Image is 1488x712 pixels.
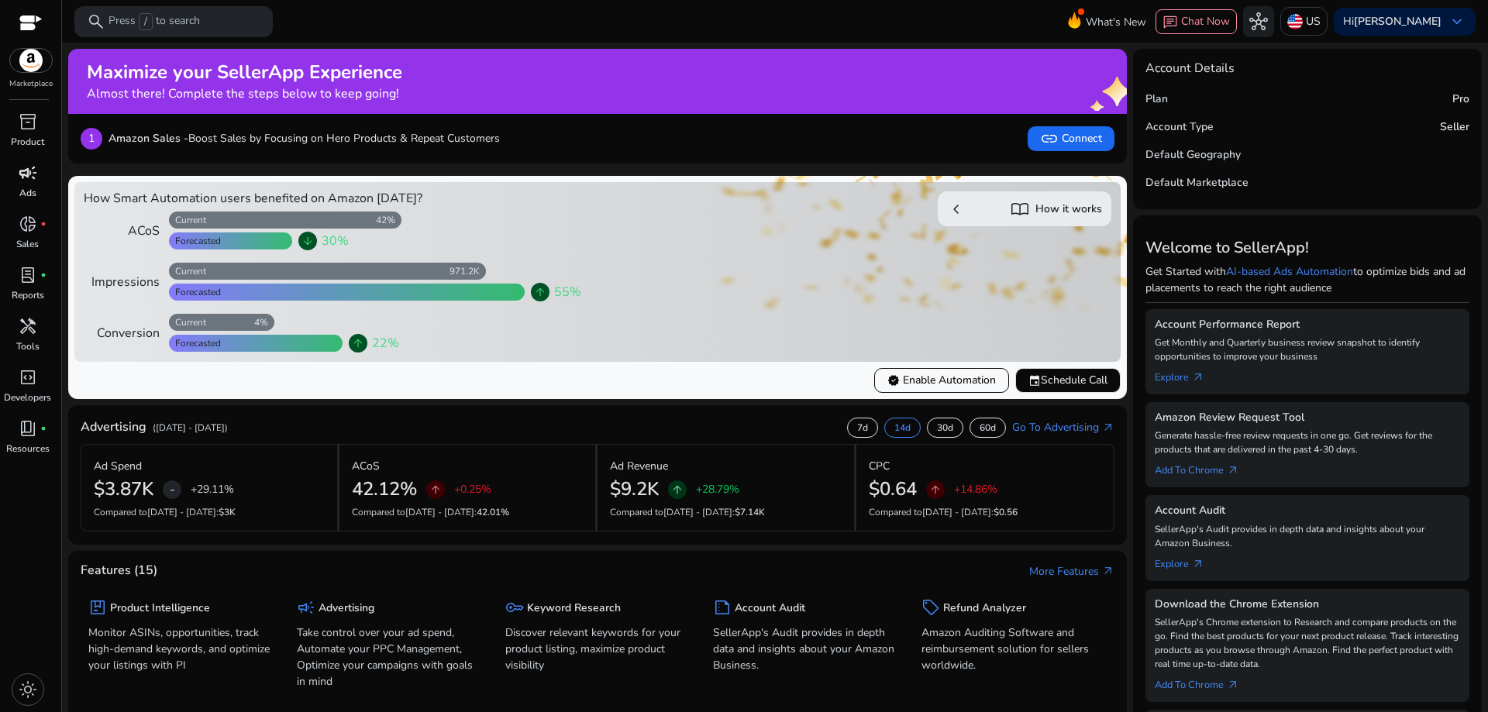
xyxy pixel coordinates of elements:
span: sell [921,598,940,617]
span: link [1040,129,1059,148]
span: arrow_upward [671,483,684,496]
p: Product [11,135,44,149]
h5: Product Intelligence [110,602,210,615]
span: $3K [219,506,236,518]
p: Sales [16,237,39,251]
span: keyboard_arrow_down [1448,12,1466,31]
h2: $3.87K [94,478,153,500]
span: arrow_upward [352,337,364,349]
span: chevron_left [947,200,966,218]
span: event [1028,374,1041,387]
h2: 42.12% [352,478,417,500]
p: 14d [894,421,911,434]
h5: Default Marketplace [1145,177,1249,190]
span: fiber_manual_record [40,425,46,432]
h2: $9.2K [610,478,659,500]
span: campaign [297,598,315,617]
span: Chat Now [1181,14,1230,29]
span: 22% [372,334,399,353]
span: fiber_manual_record [40,221,46,227]
span: search [87,12,105,31]
p: 30d [937,421,953,434]
div: Conversion [84,324,160,342]
p: Compared to : [610,505,842,519]
p: +14.86% [954,484,997,495]
span: arrow_upward [929,483,942,496]
span: arrow_outward [1192,558,1204,570]
img: us.svg [1287,14,1303,29]
a: Add To Chrome [1155,456,1252,478]
p: Tools [16,339,40,353]
span: lab_profile [19,266,37,284]
p: Monitor ASINs, opportunities, track high-demand keywords, and optimize your listings with PI [88,624,274,673]
p: Get Monthly and Quarterly business review snapshot to identify opportunities to improve your busi... [1155,335,1460,363]
span: arrow_outward [1102,421,1114,434]
span: [DATE] - [DATE] [922,506,991,518]
p: Compared to : [94,505,325,519]
span: / [139,13,153,30]
p: US [1306,8,1321,35]
h4: Almost there! Complete the steps below to keep going! [87,87,402,101]
span: book_4 [19,419,37,438]
a: Go To Advertisingarrow_outward [1012,419,1114,435]
span: arrow_upward [534,286,546,298]
h5: Pro [1452,93,1469,106]
div: ACoS [84,222,160,240]
p: Compared to : [869,505,1102,519]
h5: Default Geography [1145,149,1241,162]
p: CPC [869,458,890,474]
p: Get Started with to optimize bids and ad placements to reach the right audience [1145,263,1469,296]
span: - [170,480,175,499]
p: 7d [857,421,868,434]
div: 971.2K [449,265,486,277]
span: import_contacts [1011,200,1029,218]
b: Amazon Sales - [108,131,188,146]
span: [DATE] - [DATE] [405,506,474,518]
div: Forecasted [169,235,221,247]
span: [DATE] - [DATE] [663,506,732,518]
b: [PERSON_NAME] [1354,14,1441,29]
h3: Welcome to SellerApp! [1145,239,1469,257]
button: linkConnect [1028,126,1114,151]
h5: Keyword Research [527,602,621,615]
button: chatChat Now [1156,9,1237,34]
div: Impressions [84,273,160,291]
div: Current [169,316,206,328]
div: Current [169,214,206,226]
span: Enable Automation [887,372,996,388]
span: verified [887,374,900,387]
span: package [88,598,107,617]
span: 55% [554,283,581,301]
h5: Refund Analyzer [943,602,1026,615]
p: Discover relevant keywords for your product listing, maximize product visibility [505,624,691,673]
span: arrow_outward [1102,565,1114,577]
p: +28.79% [696,484,739,495]
p: Marketplace [9,78,53,90]
p: Boost Sales by Focusing on Hero Products & Repeat Customers [108,130,500,146]
h5: How it works [1035,203,1102,216]
span: Schedule Call [1028,372,1107,388]
p: Ad Revenue [610,458,668,474]
p: Developers [4,390,51,404]
h4: How Smart Automation users benefited on Amazon [DATE]? [84,191,591,206]
h5: Account Audit [735,602,805,615]
h4: Advertising [81,420,146,435]
span: [DATE] - [DATE] [147,506,216,518]
button: eventSchedule Call [1015,368,1121,393]
span: arrow_outward [1227,464,1239,476]
p: 1 [81,128,102,150]
span: handyman [19,317,37,335]
p: SellerApp's Chrome extension to Research and compare products on the go. Find the best products f... [1155,615,1460,671]
div: Forecasted [169,337,221,349]
p: Resources [6,442,50,456]
span: chat [1162,15,1178,30]
p: Ads [19,186,36,200]
span: hub [1249,12,1268,31]
a: AI-based Ads Automation [1226,264,1353,279]
p: Ad Spend [94,458,142,474]
span: inventory_2 [19,112,37,131]
span: $0.56 [994,506,1018,518]
div: Current [169,265,206,277]
span: What's New [1086,9,1146,36]
span: arrow_downward [301,235,314,247]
